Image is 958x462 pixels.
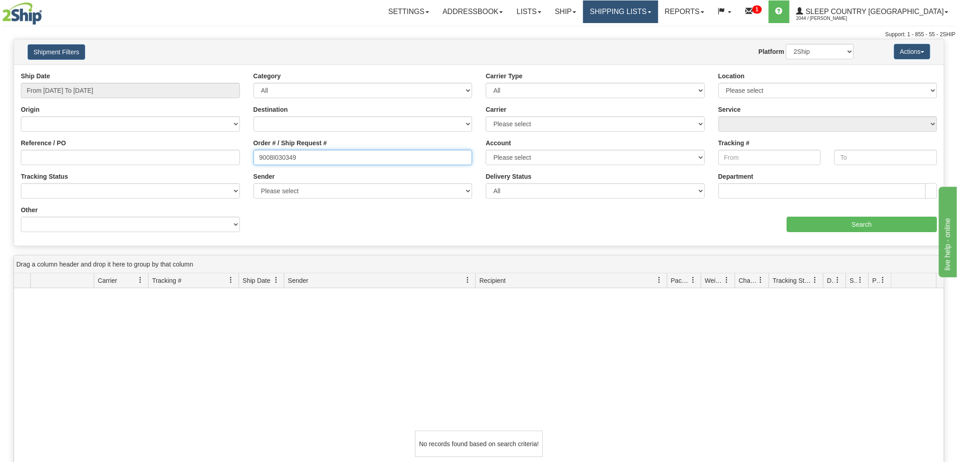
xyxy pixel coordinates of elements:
[705,276,724,285] span: Weight
[872,276,880,285] span: Pickup Status
[658,0,711,23] a: Reports
[460,272,475,288] a: Sender filter column settings
[7,5,84,16] div: live help - online
[21,105,39,114] label: Origin
[937,185,957,277] iframe: chat widget
[254,71,281,81] label: Category
[21,205,38,214] label: Other
[2,31,956,38] div: Support: 1 - 855 - 55 - 2SHIP
[752,5,762,14] sup: 1
[152,276,182,285] span: Tracking #
[753,272,769,288] a: Charge filter column settings
[739,276,758,285] span: Charge
[223,272,239,288] a: Tracking # filter column settings
[486,105,507,114] label: Carrier
[718,150,821,165] input: From
[850,276,857,285] span: Shipment Issues
[14,256,944,273] div: grid grouping header
[738,0,769,23] a: 1
[718,172,754,181] label: Department
[685,272,701,288] a: Packages filter column settings
[486,138,511,148] label: Account
[804,8,944,15] span: Sleep Country [GEOGRAPHIC_DATA]
[2,2,42,25] img: logo2044.jpg
[759,47,785,56] label: Platform
[133,272,148,288] a: Carrier filter column settings
[718,105,741,114] label: Service
[718,138,750,148] label: Tracking #
[671,276,690,285] span: Packages
[548,0,583,23] a: Ship
[790,0,955,23] a: Sleep Country [GEOGRAPHIC_DATA] 2044 / [PERSON_NAME]
[21,71,50,81] label: Ship Date
[719,272,735,288] a: Weight filter column settings
[486,71,522,81] label: Carrier Type
[583,0,658,23] a: Shipping lists
[28,44,85,60] button: Shipment Filters
[876,272,891,288] a: Pickup Status filter column settings
[243,276,270,285] span: Ship Date
[827,276,835,285] span: Delivery Status
[834,150,937,165] input: To
[21,172,68,181] label: Tracking Status
[853,272,868,288] a: Shipment Issues filter column settings
[510,0,548,23] a: Lists
[436,0,510,23] a: Addressbook
[796,14,864,23] span: 2044 / [PERSON_NAME]
[254,138,327,148] label: Order # / Ship Request #
[808,272,823,288] a: Tracking Status filter column settings
[830,272,846,288] a: Delivery Status filter column settings
[651,272,667,288] a: Recipient filter column settings
[268,272,284,288] a: Ship Date filter column settings
[288,276,308,285] span: Sender
[382,0,436,23] a: Settings
[21,138,66,148] label: Reference / PO
[787,217,937,232] input: Search
[254,172,275,181] label: Sender
[773,276,812,285] span: Tracking Status
[894,44,930,59] button: Actions
[415,431,543,457] div: No records found based on search criteria!
[486,172,532,181] label: Delivery Status
[98,276,117,285] span: Carrier
[479,276,506,285] span: Recipient
[254,105,288,114] label: Destination
[718,71,745,81] label: Location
